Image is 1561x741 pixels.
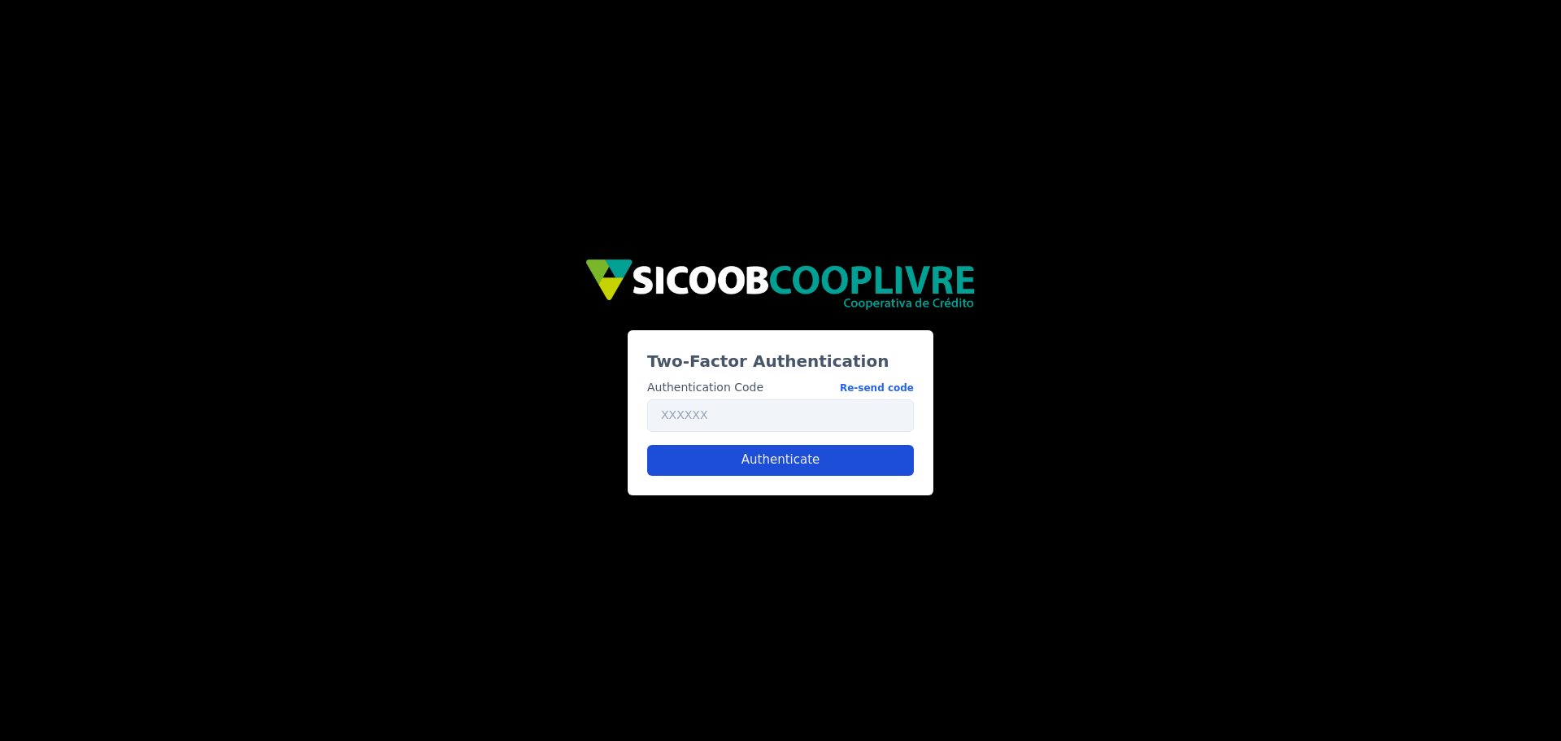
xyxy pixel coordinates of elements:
h3: Two-Factor Authentication [647,350,914,373]
button: Authenticate [647,445,914,476]
img: img/sicoob_cooplivre.png [585,259,976,311]
input: XXXXXX [647,399,914,432]
button: Authentication Code [840,379,914,396]
label: Authentication Code [647,379,914,396]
